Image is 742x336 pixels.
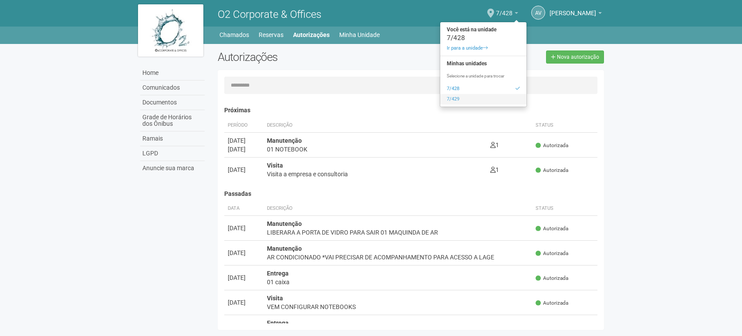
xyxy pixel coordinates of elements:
span: Autorizada [536,299,568,307]
a: [PERSON_NAME] [550,11,602,18]
div: AR CONDICIONADO *VAI PRECISAR DE ACOMPANHAMENTO PARA ACESSO A LAGE [267,253,529,262]
div: [DATE] [228,249,260,257]
strong: Minhas unidades [440,58,526,69]
div: [DATE] [228,224,260,232]
a: Home [140,66,205,81]
span: 1 [490,141,499,148]
strong: Entrega [267,319,289,326]
span: 7/428 [496,1,513,17]
th: Status [532,118,597,133]
strong: Visita [267,162,283,169]
p: Selecione a unidade para trocar [440,73,526,79]
a: 7/428 [496,11,518,18]
div: [DATE] [228,323,260,332]
span: Autorizada [536,225,568,232]
th: Data [224,202,263,216]
div: 01 NOTEBOOK [267,145,483,154]
span: 1 [490,166,499,173]
a: Minha Unidade [339,29,380,41]
a: Anuncie sua marca [140,161,205,175]
div: [DATE] [228,136,260,145]
h4: Passadas [224,191,597,197]
th: Descrição [263,202,532,216]
a: LGPD [140,146,205,161]
div: [DATE] [228,165,260,174]
strong: Manutenção [267,220,302,227]
div: [DATE] [228,273,260,282]
div: [DATE] [228,145,260,154]
strong: Manutenção [267,137,302,144]
img: logo.jpg [138,4,203,57]
strong: Visita [267,295,283,302]
a: 7/429 [440,94,526,104]
div: VEM CONFIGURAR NOTEBOOKS [267,302,529,311]
a: Ramais [140,131,205,146]
a: Autorizações [293,29,330,41]
a: Grade de Horários dos Ônibus [140,110,205,131]
a: Documentos [140,95,205,110]
div: LIBERARA A PORTA DE VIDRO PARA SAIR 01 MAQUINDA DE AR [267,228,529,237]
a: AV [531,6,545,20]
a: Chamados [219,29,249,41]
strong: Manutenção [267,245,302,252]
span: Autorizada [536,250,568,257]
div: 01 caixa [267,278,529,286]
h2: Autorizações [218,50,404,64]
span: Alexandre Victoriano Gomes [550,1,596,17]
a: Reservas [259,29,283,41]
th: Status [532,202,597,216]
a: 7/428 [440,84,526,94]
th: Descrição [263,118,487,133]
a: Comunicados [140,81,205,95]
div: 7/428 [440,35,526,41]
a: Ir para a unidade [440,43,526,54]
strong: Você está na unidade [440,24,526,35]
div: [DATE] [228,298,260,307]
a: Nova autorização [546,50,604,64]
th: Período [224,118,263,133]
strong: Entrega [267,270,289,277]
span: Autorizada [536,275,568,282]
span: Autorizada [536,167,568,174]
div: Visita a empresa e consultoria [267,170,483,178]
span: Autorizada [536,142,568,149]
span: O2 Corporate & Offices [218,8,321,20]
h4: Próximas [224,107,597,114]
span: Nova autorização [557,54,599,60]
